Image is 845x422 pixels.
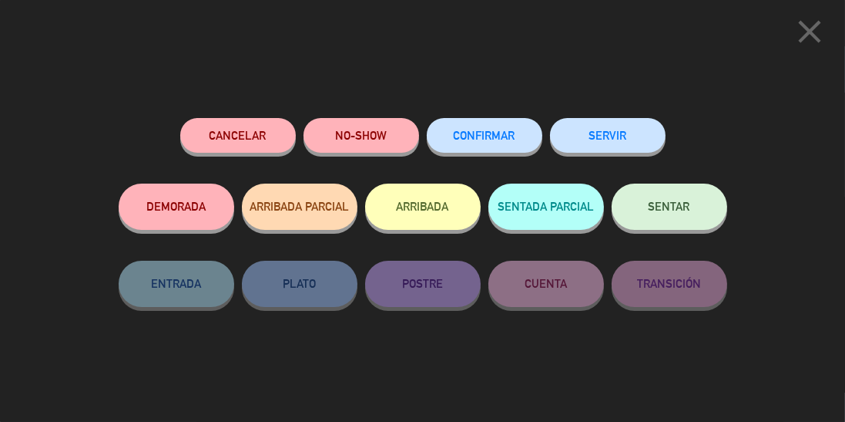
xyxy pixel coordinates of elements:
[786,12,833,57] button: close
[242,184,357,230] button: ARRIBADA PARCIAL
[303,118,419,153] button: NO-SHOW
[488,184,604,230] button: SENTADA PARCIAL
[365,184,481,230] button: ARRIBADA
[242,261,357,307] button: PLATO
[119,184,234,230] button: DEMORADA
[365,261,481,307] button: POSTRE
[488,261,604,307] button: CUENTA
[119,261,234,307] button: ENTRADA
[180,118,296,153] button: Cancelar
[427,118,542,153] button: CONFIRMAR
[790,12,829,51] i: close
[250,200,349,213] span: ARRIBADA PARCIAL
[612,261,727,307] button: TRANSICIÓN
[454,129,515,142] span: CONFIRMAR
[550,118,666,153] button: SERVIR
[649,200,690,213] span: SENTAR
[612,184,727,230] button: SENTAR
